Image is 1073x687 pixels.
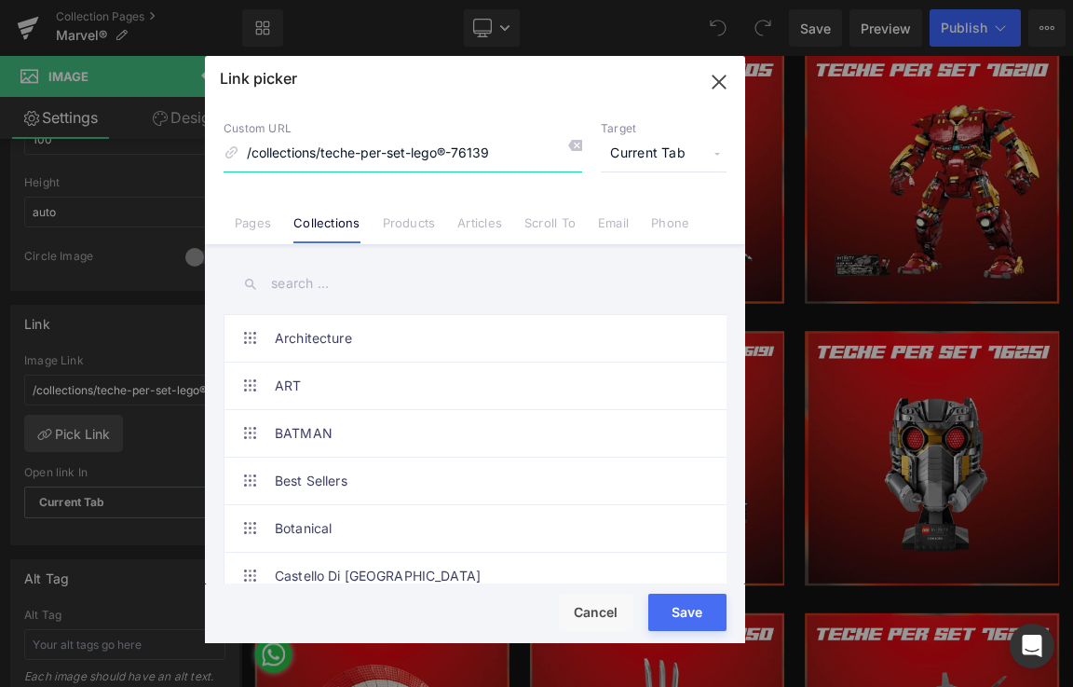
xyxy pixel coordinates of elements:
[275,458,685,504] a: Best Sellers
[275,315,685,362] a: Architecture
[275,505,685,552] a: Botanical
[293,215,360,243] a: Collections
[648,594,727,631] button: Save
[224,263,727,305] input: search ...
[275,553,685,599] a: Castello Di [GEOGRAPHIC_DATA]
[224,121,582,136] p: Custom URL
[1010,624,1054,668] div: Open Intercom Messenger
[524,215,576,243] a: Scroll To
[224,136,582,172] input: https://gempages.net
[457,215,502,243] a: Articles
[383,215,436,243] a: Products
[601,136,727,172] span: Current Tab
[235,215,271,243] a: Pages
[559,594,633,631] button: Cancel
[651,215,689,243] a: Phone
[598,215,629,243] a: Email
[275,410,685,457] a: BATMAN
[220,69,297,88] p: Link picker
[601,121,727,136] p: Target
[275,363,685,409] a: ART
